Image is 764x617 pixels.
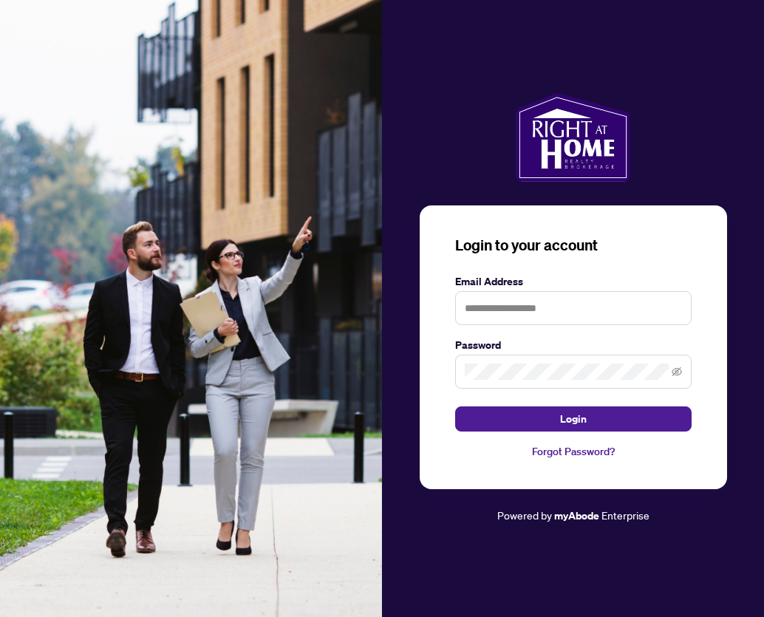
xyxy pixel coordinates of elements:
label: Email Address [455,273,692,290]
span: eye-invisible [672,367,682,377]
img: ma-logo [516,93,630,182]
button: Login [455,406,692,432]
a: myAbode [554,508,599,524]
label: Password [455,337,692,353]
span: Login [560,407,587,431]
h3: Login to your account [455,235,692,256]
span: Powered by [497,508,552,522]
span: Enterprise [601,508,649,522]
a: Forgot Password? [455,443,692,460]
